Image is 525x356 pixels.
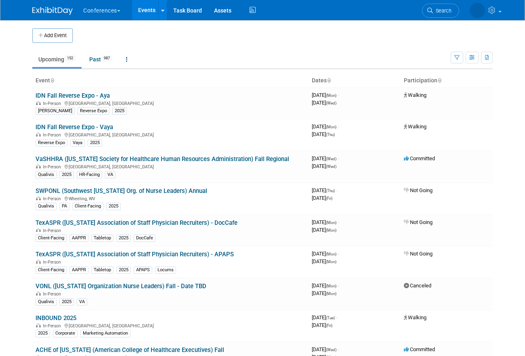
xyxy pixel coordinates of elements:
[36,132,41,136] img: In-Person Event
[112,107,127,115] div: 2025
[404,124,426,130] span: Walking
[36,251,234,258] a: TexASPR ([US_STATE] Association of Staff Physician Recruiters) - APAPS
[43,260,63,265] span: In-Person
[106,203,121,210] div: 2025
[326,93,336,98] span: (Mon)
[36,139,67,147] div: Reverse Expo
[326,284,336,288] span: (Mon)
[155,266,176,274] div: Locums
[312,322,332,328] span: [DATE]
[36,155,289,163] a: VaSHHRA ([US_STATE] Society for Healthcare Human Resources Administration) Fall Regional
[326,348,336,352] span: (Wed)
[43,132,63,138] span: In-Person
[36,171,57,178] div: Qualivis
[36,266,67,274] div: Client-Facing
[312,258,336,264] span: [DATE]
[338,283,339,289] span: -
[326,316,335,320] span: (Tue)
[78,107,109,115] div: Reverse Expo
[43,196,63,201] span: In-Person
[326,323,332,328] span: (Fri)
[326,252,336,256] span: (Mon)
[134,266,152,274] div: APAPS
[312,92,339,98] span: [DATE]
[36,298,57,306] div: Qualivis
[32,74,309,88] th: Event
[36,283,206,290] a: VONL ([US_STATE] Organization Nurse Leaders) Fall - Date TBD
[404,314,426,320] span: Walking
[404,219,433,225] span: Not Going
[36,235,67,242] div: Client-Facing
[59,171,74,178] div: 2025
[36,187,207,195] a: SWPONL (Southwest [US_STATE] Org. of Nurse Leaders) Annual
[312,100,336,106] span: [DATE]
[309,74,401,88] th: Dates
[36,219,237,226] a: TexASPR ([US_STATE] Association of Staff Physician Recruiters) - DocCafe
[338,251,339,257] span: -
[404,346,435,352] span: Committed
[312,290,336,296] span: [DATE]
[36,330,50,337] div: 2025
[116,235,131,242] div: 2025
[433,8,451,14] span: Search
[101,55,112,61] span: 987
[326,220,336,225] span: (Mon)
[36,164,41,168] img: In-Person Event
[36,228,41,232] img: In-Person Event
[43,101,63,106] span: In-Person
[36,260,41,264] img: In-Person Event
[312,124,339,130] span: [DATE]
[134,235,155,242] div: DocCafe
[326,291,336,296] span: (Mon)
[312,314,337,320] span: [DATE]
[312,187,337,193] span: [DATE]
[36,196,41,200] img: In-Person Event
[43,323,63,329] span: In-Person
[69,235,88,242] div: AAPPR
[36,314,76,322] a: INBOUND 2025
[326,132,335,137] span: (Thu)
[65,55,76,61] span: 152
[336,187,337,193] span: -
[36,323,41,327] img: In-Person Event
[36,124,113,131] a: IDN Fall Reverse Expo - Vaya
[36,203,57,210] div: Qualivis
[338,155,339,161] span: -
[105,171,115,178] div: VA
[77,171,102,178] div: HR-Facing
[32,7,73,15] img: ExhibitDay
[326,101,336,105] span: (Wed)
[43,228,63,233] span: In-Person
[59,298,74,306] div: 2025
[36,131,305,138] div: [GEOGRAPHIC_DATA], [GEOGRAPHIC_DATA]
[401,74,493,88] th: Participation
[83,52,118,67] a: Past987
[437,77,441,84] a: Sort by Participation Type
[422,4,459,18] a: Search
[326,228,336,232] span: (Mon)
[36,291,41,295] img: In-Person Event
[326,157,336,161] span: (Wed)
[312,195,332,201] span: [DATE]
[59,203,69,210] div: PA
[326,125,336,129] span: (Mon)
[53,330,78,337] div: Corporate
[36,195,305,201] div: Wheeling, WV
[36,322,305,329] div: [GEOGRAPHIC_DATA], [GEOGRAPHIC_DATA]
[312,131,335,137] span: [DATE]
[88,139,102,147] div: 2025
[43,291,63,297] span: In-Person
[312,227,336,233] span: [DATE]
[32,28,73,43] button: Add Event
[404,283,431,289] span: Canceled
[326,260,336,264] span: (Mon)
[404,155,435,161] span: Committed
[36,107,75,115] div: [PERSON_NAME]
[338,219,339,225] span: -
[36,92,110,99] a: IDN Fall Reverse Expo - Aya
[50,77,54,84] a: Sort by Event Name
[338,124,339,130] span: -
[36,346,224,354] a: ACHE of [US_STATE] (American College of Healthcare Executives) Fall
[312,219,339,225] span: [DATE]
[404,187,433,193] span: Not Going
